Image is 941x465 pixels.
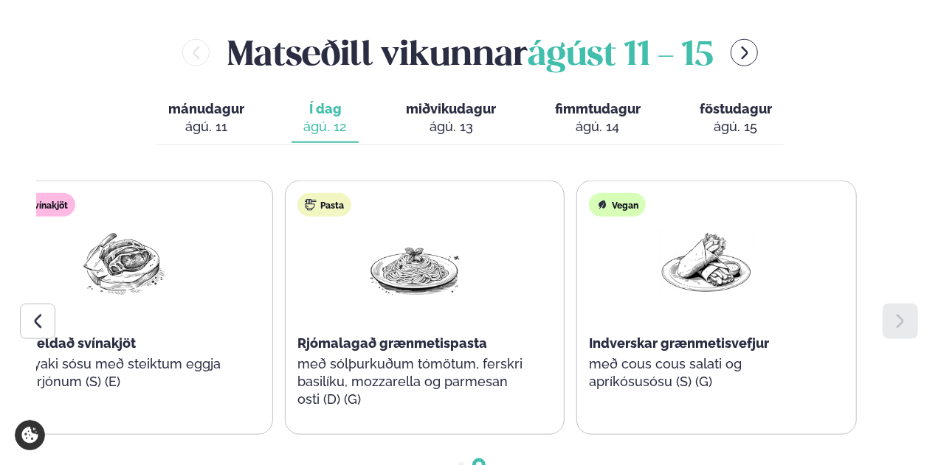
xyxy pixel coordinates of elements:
a: Cookie settings [15,420,45,450]
span: miðvikudagur [406,101,496,116]
img: Vegan.svg [596,199,608,211]
img: pasta.svg [305,199,317,211]
span: mánudagur [168,101,244,116]
p: með cous cous salati og apríkósusósu (S) (G) [589,355,824,391]
img: Wraps.png [659,228,754,297]
button: mánudagur ágú. 11 [156,94,256,143]
img: Pork-Meat.png [76,228,170,297]
button: föstudagur ágú. 15 [688,94,784,143]
p: í teriyaki sósu með steiktum eggja hrísgrjónum (S) (E) [6,355,241,391]
button: miðvikudagur ágú. 13 [394,94,508,143]
button: Í dag ágú. 12 [292,94,359,143]
div: ágú. 13 [406,118,496,136]
div: Vegan [589,193,646,217]
span: fimmtudagur [555,101,641,116]
div: ágú. 14 [555,118,641,136]
div: ágú. 11 [168,118,244,136]
span: Hægeldað svínakjöt [6,335,136,351]
p: með sólþurkuðum tómötum, ferskri basilíku, mozzarella og parmesan osti (D) (G) [297,355,532,408]
button: fimmtudagur ágú. 14 [543,94,652,143]
div: ágú. 15 [700,118,772,136]
span: ágúst 11 - 15 [528,40,713,72]
div: Pasta [297,193,351,217]
div: ágú. 12 [303,118,347,136]
span: Indverskar grænmetisvefjur [589,335,769,351]
span: Í dag [303,100,347,118]
h2: Matseðill vikunnar [227,29,713,77]
span: Rjómalagað grænmetispasta [297,335,487,351]
button: menu-btn-right [731,39,758,66]
img: Spagetti.png [368,228,462,297]
button: menu-btn-left [182,39,210,66]
div: Svínakjöt [6,193,75,217]
span: föstudagur [700,101,772,116]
